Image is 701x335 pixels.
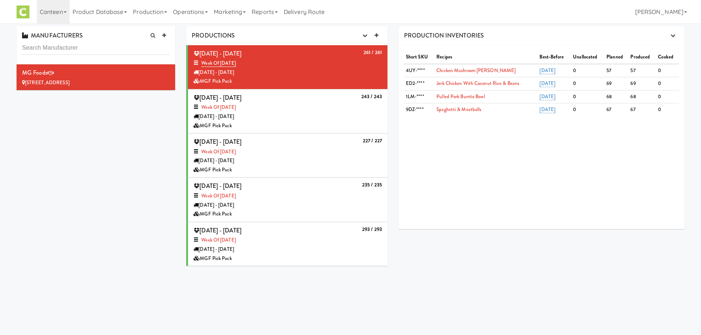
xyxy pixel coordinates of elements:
[194,254,382,263] div: MGF Pick Pack
[656,90,679,103] td: 0
[656,77,679,90] td: 0
[22,41,170,55] input: Search Manufacturer
[201,148,236,155] a: Week of [DATE]
[629,77,656,90] td: 69
[194,121,382,131] div: MGF Pick Pack
[629,103,656,116] td: 67
[194,182,241,190] span: [DATE] - [DATE]
[194,138,241,146] span: [DATE] - [DATE]
[436,80,519,87] a: Jerk Chicken with Coconut Rice & Beans
[629,64,656,77] td: 57
[571,77,605,90] td: 0
[571,51,605,64] th: Unallocated
[571,103,605,116] td: 0
[362,226,382,233] b: 293 / 293
[605,103,629,116] td: 67
[194,245,382,254] div: [DATE] - [DATE]
[194,68,382,77] div: [DATE] - [DATE]
[436,93,485,100] a: Pulled Pork Burrito Bowl
[25,79,70,86] span: [STREET_ADDRESS]
[194,165,382,175] div: MGF Pick Pack
[194,49,241,58] span: [DATE] - [DATE]
[656,103,679,116] td: 0
[571,64,605,77] td: 0
[629,51,656,64] th: Produced
[605,51,629,64] th: Planned
[186,133,387,178] li: 227 / 227 [DATE] - [DATE]Week of [DATE][DATE] - [DATE]MGF Pick Pack
[186,89,387,133] li: 243 / 243 [DATE] - [DATE]Week of [DATE][DATE] - [DATE]MGF Pick Pack
[404,51,435,64] th: Short SKU
[435,51,538,64] th: Recipes
[186,45,387,89] li: 261 / 261 [DATE] - [DATE]Week of [DATE][DATE] - [DATE]MGF Pick Pack
[538,51,571,64] th: Best-Before
[363,137,382,144] b: 227 / 227
[436,106,481,113] a: Spaghetti & Meatballs
[605,90,629,103] td: 68
[194,226,241,235] span: [DATE] - [DATE]
[404,31,484,40] span: PRODUCTION INVENTORIES
[404,64,679,77] tr: 4UY-****Chicken Mushroom [PERSON_NAME][DATE]057570
[539,80,555,87] a: [DATE]
[656,64,679,77] td: 0
[201,60,236,67] a: Week of [DATE]
[22,68,47,77] span: MG Foods
[192,31,235,40] span: PRODUCTIONS
[194,93,241,102] span: [DATE] - [DATE]
[201,192,236,199] a: Week of [DATE]
[364,49,382,56] b: 261 / 261
[186,222,387,266] li: 293 / 293 [DATE] - [DATE]Week of [DATE][DATE] - [DATE]MGF Pick Pack
[201,104,236,111] a: Week of [DATE]
[22,31,83,40] span: MANUFACTURERS
[539,106,555,113] a: [DATE]
[194,112,382,121] div: [DATE] - [DATE]
[362,181,382,188] b: 235 / 235
[539,93,555,100] a: [DATE]
[17,6,29,18] img: Micromart
[17,64,175,90] li: MG Foods[STREET_ADDRESS]
[404,90,679,103] tr: 1LM-****Pulled Pork Burrito Bowl[DATE]068680
[186,178,387,222] li: 235 / 235 [DATE] - [DATE]Week of [DATE][DATE] - [DATE]MGF Pick Pack
[571,90,605,103] td: 0
[605,77,629,90] td: 69
[629,90,656,103] td: 68
[361,93,382,100] b: 243 / 243
[436,67,516,74] a: Chicken Mushroom [PERSON_NAME]
[605,64,629,77] td: 57
[539,67,555,74] a: [DATE]
[404,103,679,116] tr: 9DZ-****Spaghetti & Meatballs[DATE]067670
[194,201,382,210] div: [DATE] - [DATE]
[194,156,382,165] div: [DATE] - [DATE]
[201,236,236,243] a: Week of [DATE]
[404,77,679,90] tr: ED2-****Jerk Chicken with Coconut Rice & Beans[DATE]069690
[194,77,382,86] div: MGF Pick Pack
[194,210,382,219] div: MGF Pick Pack
[656,51,679,64] th: Cooked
